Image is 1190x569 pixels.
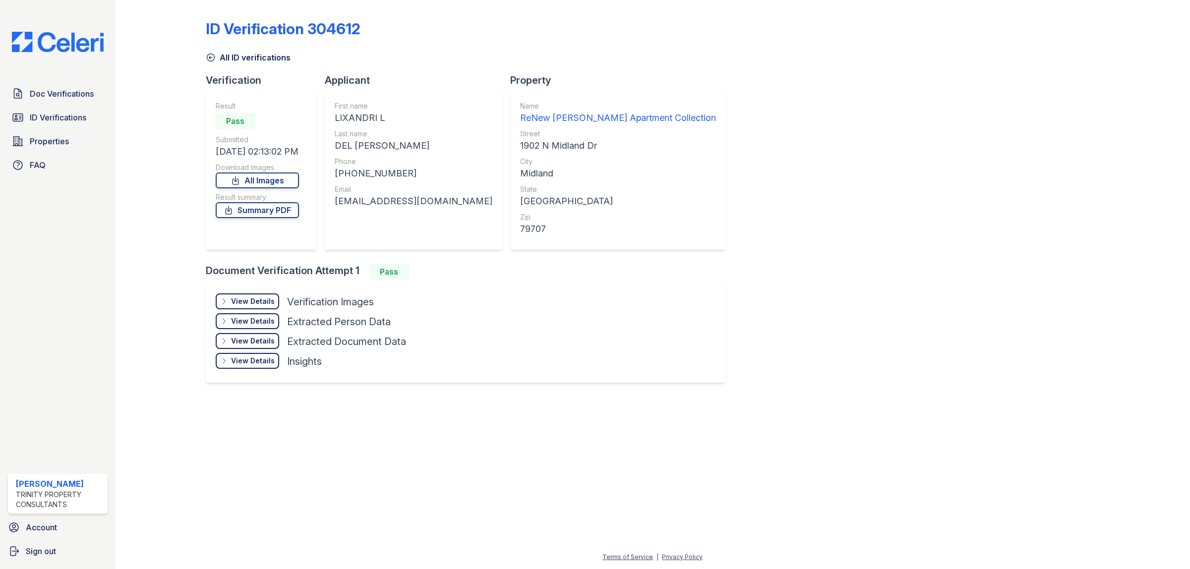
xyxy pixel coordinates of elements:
[216,172,299,188] a: All Images
[287,354,322,368] div: Insights
[30,135,69,147] span: Properties
[30,159,46,171] span: FAQ
[30,112,86,123] span: ID Verifications
[16,478,104,490] div: [PERSON_NAME]
[216,101,299,111] div: Result
[520,167,716,180] div: Midland
[216,135,299,145] div: Submitted
[4,32,112,52] img: CE_Logo_Blue-a8612792a0a2168367f1c8372b55b34899dd931a85d93a1a3d3e32e68fde9ad4.png
[16,490,104,510] div: Trinity Property Consultants
[216,145,299,159] div: [DATE] 02:13:02 PM
[510,73,734,87] div: Property
[26,521,57,533] span: Account
[216,192,299,202] div: Result summary
[335,194,492,208] div: [EMAIL_ADDRESS][DOMAIN_NAME]
[4,541,112,561] a: Sign out
[335,167,492,180] div: [PHONE_NUMBER]
[520,101,716,125] a: Name ReNew [PERSON_NAME] Apartment Collection
[8,108,108,127] a: ID Verifications
[520,157,716,167] div: City
[656,553,658,561] div: |
[520,184,716,194] div: State
[520,212,716,222] div: Zip
[287,315,391,329] div: Extracted Person Data
[231,296,275,306] div: View Details
[520,139,716,153] div: 1902 N Midland Dr
[231,356,275,366] div: View Details
[662,553,703,561] a: Privacy Policy
[287,335,406,348] div: Extracted Document Data
[325,73,510,87] div: Applicant
[520,111,716,125] div: ReNew [PERSON_NAME] Apartment Collection
[26,545,56,557] span: Sign out
[8,131,108,151] a: Properties
[520,101,716,111] div: Name
[335,129,492,139] div: Last name
[287,295,374,309] div: Verification Images
[216,113,255,129] div: Pass
[8,84,108,104] a: Doc Verifications
[216,163,299,172] div: Download Images
[335,101,492,111] div: First name
[4,517,112,537] a: Account
[520,222,716,236] div: 79707
[206,52,291,63] a: All ID verifications
[216,202,299,218] a: Summary PDF
[231,336,275,346] div: View Details
[335,157,492,167] div: Phone
[602,553,653,561] a: Terms of Service
[8,155,108,175] a: FAQ
[520,194,716,208] div: [GEOGRAPHIC_DATA]
[206,73,325,87] div: Verification
[335,184,492,194] div: Email
[335,139,492,153] div: DEL [PERSON_NAME]
[231,316,275,326] div: View Details
[335,111,492,125] div: LIXANDRI L
[206,264,734,280] div: Document Verification Attempt 1
[369,264,409,280] div: Pass
[206,20,360,38] div: ID Verification 304612
[520,129,716,139] div: Street
[30,88,94,100] span: Doc Verifications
